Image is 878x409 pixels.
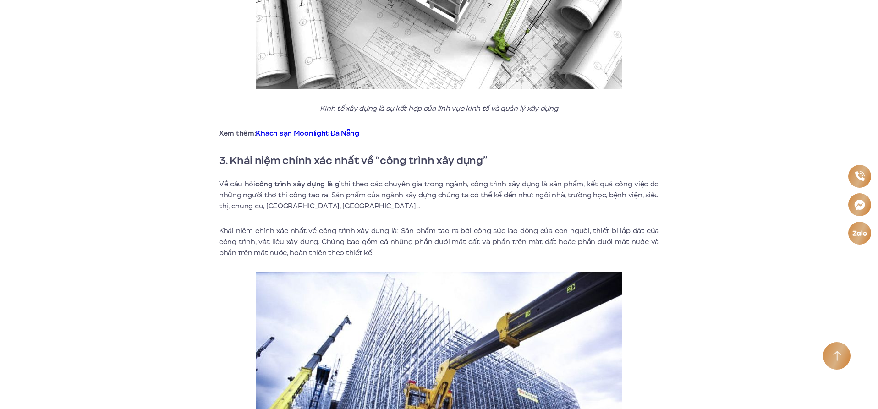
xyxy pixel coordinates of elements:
img: Zalo icon [852,230,867,236]
img: Phone icon [855,171,865,181]
p: Về câu hỏi thì theo các chuyên gia trong ngành, công trình xây dựng là sản phẩm, kết quả công việ... [219,179,659,212]
em: Kinh tế xây dựng là sự kết hợp của lĩnh vực kinh tế và quản lý xây dựng [320,104,558,114]
img: Messenger icon [854,199,865,210]
strong: Xem thêm: [219,128,359,138]
p: Khái niệm chính xác nhất về công trình xây dựng là: Sản phẩm tạo ra bởi công sức lao động của con... [219,225,659,258]
img: Arrow icon [833,351,841,361]
strong: công trình xây dựng là gì [255,179,341,189]
a: Khách sạn Moonlight Đà Nẵng [256,128,359,138]
h2: 3. Khái niệm chính xác nhất về “công trình xây dựng” [219,153,659,169]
